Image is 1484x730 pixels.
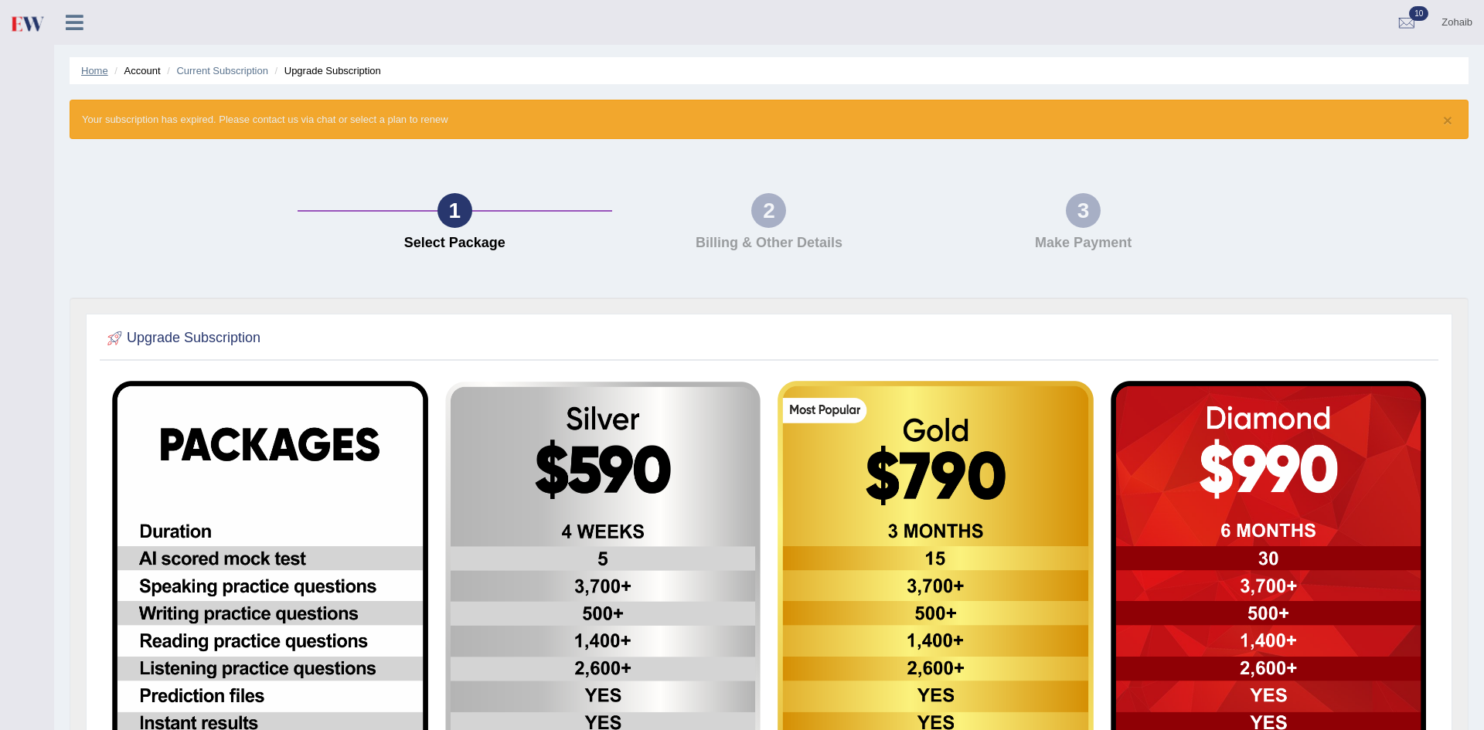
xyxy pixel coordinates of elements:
[620,236,919,251] h4: Billing & Other Details
[1066,193,1101,228] div: 3
[104,327,260,350] h2: Upgrade Subscription
[934,236,1233,251] h4: Make Payment
[111,63,160,78] li: Account
[271,63,381,78] li: Upgrade Subscription
[437,193,472,228] div: 1
[1443,112,1452,128] button: ×
[751,193,786,228] div: 2
[1409,6,1428,21] span: 10
[81,65,108,76] a: Home
[176,65,268,76] a: Current Subscription
[70,100,1469,139] div: Your subscription has expired. Please contact us via chat or select a plan to renew
[305,236,604,251] h4: Select Package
